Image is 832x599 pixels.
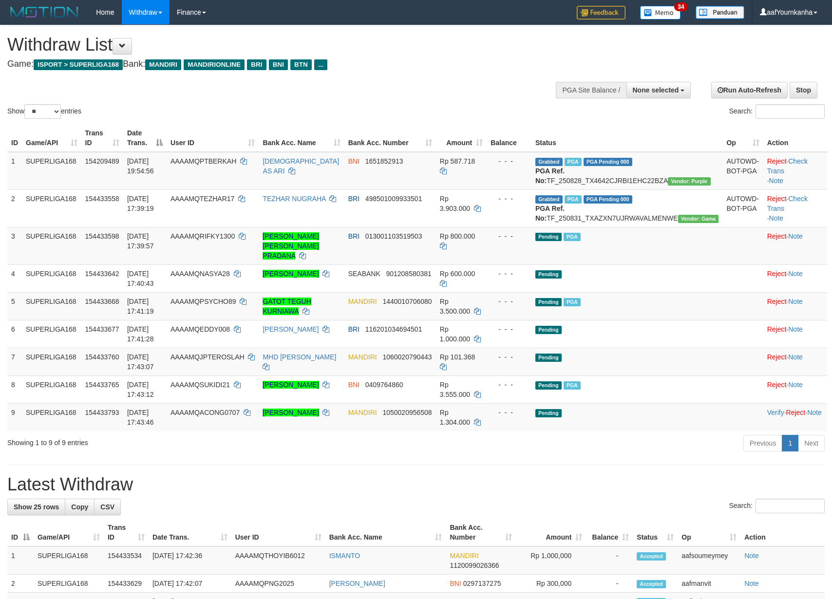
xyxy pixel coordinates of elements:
[767,298,787,305] a: Reject
[491,269,528,279] div: - - -
[531,189,723,227] td: TF_250831_TXAZXN7UJRWAVALMENWE
[535,354,562,362] span: Pending
[167,124,259,152] th: User ID: activate to sort column ascending
[440,353,475,361] span: Rp 101.368
[263,232,319,260] a: [PERSON_NAME] [PERSON_NAME] PRADANA
[535,167,565,185] b: PGA Ref. No:
[729,499,825,513] label: Search:
[7,320,22,348] td: 6
[263,381,319,389] a: [PERSON_NAME]
[711,82,788,98] a: Run Auto-Refresh
[744,552,759,560] a: Note
[767,195,808,212] a: Check Trans
[565,158,582,166] span: Marked by aafchhiseyha
[314,59,327,70] span: ...
[170,232,235,240] span: AAAAMQRIFKY1300
[123,124,167,152] th: Date Trans.: activate to sort column descending
[22,348,81,375] td: SUPERLIGA168
[535,158,563,166] span: Grabbed
[678,575,740,593] td: aafmanvit
[104,546,149,575] td: 154433534
[34,59,123,70] span: ISPORT > SUPERLIGA168
[763,124,827,152] th: Action
[531,124,723,152] th: Status
[769,177,784,185] a: Note
[450,562,499,569] span: Copy 1120099026366 to clipboard
[231,575,325,593] td: AAAAMQPNG2025
[763,227,827,264] td: ·
[263,325,319,333] a: [PERSON_NAME]
[767,381,787,389] a: Reject
[722,124,763,152] th: Op: activate to sort column ascending
[34,575,104,593] td: SUPERLIGA168
[564,233,581,241] span: Marked by aafounsreynich
[788,325,803,333] a: Note
[440,157,475,165] span: Rp 587.718
[7,227,22,264] td: 3
[348,157,359,165] span: BNI
[440,325,470,343] span: Rp 1.000.000
[440,232,475,240] span: Rp 800.000
[440,381,470,398] span: Rp 3.555.000
[556,82,626,98] div: PGA Site Balance /
[788,298,803,305] a: Note
[104,575,149,593] td: 154433629
[790,82,817,98] a: Stop
[446,519,516,546] th: Bank Acc. Number: activate to sort column ascending
[798,435,825,451] a: Next
[22,264,81,292] td: SUPERLIGA168
[34,519,104,546] th: Game/API: activate to sort column ascending
[85,298,119,305] span: 154433668
[463,580,501,587] span: Copy 0297137275 to clipboard
[85,325,119,333] span: 154433677
[365,195,422,203] span: Copy 498501009933501 to clipboard
[184,59,245,70] span: MANDIRIONLINE
[85,353,119,361] span: 154433760
[85,409,119,416] span: 154433793
[348,381,359,389] span: BNI
[440,195,470,212] span: Rp 3.903.000
[382,298,432,305] span: Copy 1440010706080 to clipboard
[22,189,81,227] td: SUPERLIGA168
[535,298,562,306] span: Pending
[450,552,478,560] span: MANDIRI
[149,546,231,575] td: [DATE] 17:42:36
[382,353,432,361] span: Copy 1060020790443 to clipboard
[763,189,827,227] td: · ·
[586,519,633,546] th: Balance: activate to sort column ascending
[722,189,763,227] td: AUTOWD-BOT-PGA
[85,381,119,389] span: 154433765
[767,195,787,203] a: Reject
[145,59,181,70] span: MANDIRI
[348,409,377,416] span: MANDIRI
[7,375,22,403] td: 8
[491,297,528,306] div: - - -
[637,552,666,561] span: Accepted
[344,124,436,152] th: Bank Acc. Number: activate to sort column ascending
[127,157,154,175] span: [DATE] 19:54:56
[674,2,687,11] span: 34
[586,575,633,593] td: -
[531,152,723,190] td: TF_250828_TX4642CJRBI1EHC22BZA
[565,195,582,204] span: Marked by aafounsreynich
[85,270,119,278] span: 154433642
[584,195,632,204] span: PGA Pending
[767,157,808,175] a: Check Trans
[348,195,359,203] span: BRI
[729,104,825,119] label: Search:
[7,292,22,320] td: 5
[382,409,432,416] span: Copy 1050020956508 to clipboard
[263,195,325,203] a: TEZHAR NUGRAHA
[127,270,154,287] span: [DATE] 17:40:43
[678,215,719,223] span: Vendor URL: https://trx31.1velocity.biz
[743,435,782,451] a: Previous
[127,325,154,343] span: [DATE] 17:41:28
[348,353,377,361] span: MANDIRI
[535,195,563,204] span: Grabbed
[763,264,827,292] td: ·
[290,59,312,70] span: BTN
[769,214,784,222] a: Note
[127,409,154,426] span: [DATE] 17:43:46
[491,380,528,390] div: - - -
[535,270,562,279] span: Pending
